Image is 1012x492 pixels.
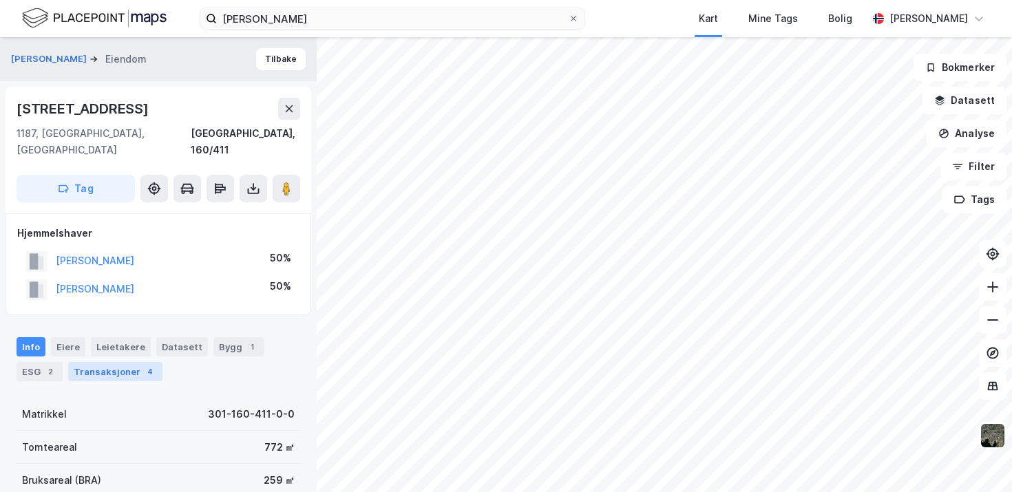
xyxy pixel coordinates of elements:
[270,250,291,266] div: 50%
[270,278,291,295] div: 50%
[17,125,191,158] div: 1187, [GEOGRAPHIC_DATA], [GEOGRAPHIC_DATA]
[923,87,1006,114] button: Datasett
[22,472,101,489] div: Bruksareal (BRA)
[17,225,299,242] div: Hjemmelshaver
[17,362,63,381] div: ESG
[22,406,67,423] div: Matrikkel
[699,10,718,27] div: Kart
[11,52,89,66] button: [PERSON_NAME]
[22,6,167,30] img: logo.f888ab2527a4732fd821a326f86c7f29.svg
[828,10,852,27] div: Bolig
[17,98,151,120] div: [STREET_ADDRESS]
[191,125,300,158] div: [GEOGRAPHIC_DATA], 160/411
[264,439,295,456] div: 772 ㎡
[256,48,306,70] button: Tilbake
[943,426,1012,492] div: Kontrollprogram for chat
[156,337,208,356] div: Datasett
[943,426,1012,492] iframe: Chat Widget
[942,186,1006,213] button: Tags
[748,10,798,27] div: Mine Tags
[208,406,295,423] div: 301-160-411-0-0
[213,337,264,356] div: Bygg
[980,423,1006,449] img: 9k=
[940,153,1006,180] button: Filter
[217,8,568,29] input: Søk på adresse, matrikkel, gårdeiere, leietakere eller personer
[914,54,1006,81] button: Bokmerker
[927,120,1006,147] button: Analyse
[245,340,259,354] div: 1
[264,472,295,489] div: 259 ㎡
[17,337,45,356] div: Info
[105,51,147,67] div: Eiendom
[143,365,157,378] div: 4
[91,337,151,356] div: Leietakere
[43,365,57,378] div: 2
[68,362,162,381] div: Transaksjoner
[17,175,135,202] button: Tag
[51,337,85,356] div: Eiere
[22,439,77,456] div: Tomteareal
[889,10,968,27] div: [PERSON_NAME]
